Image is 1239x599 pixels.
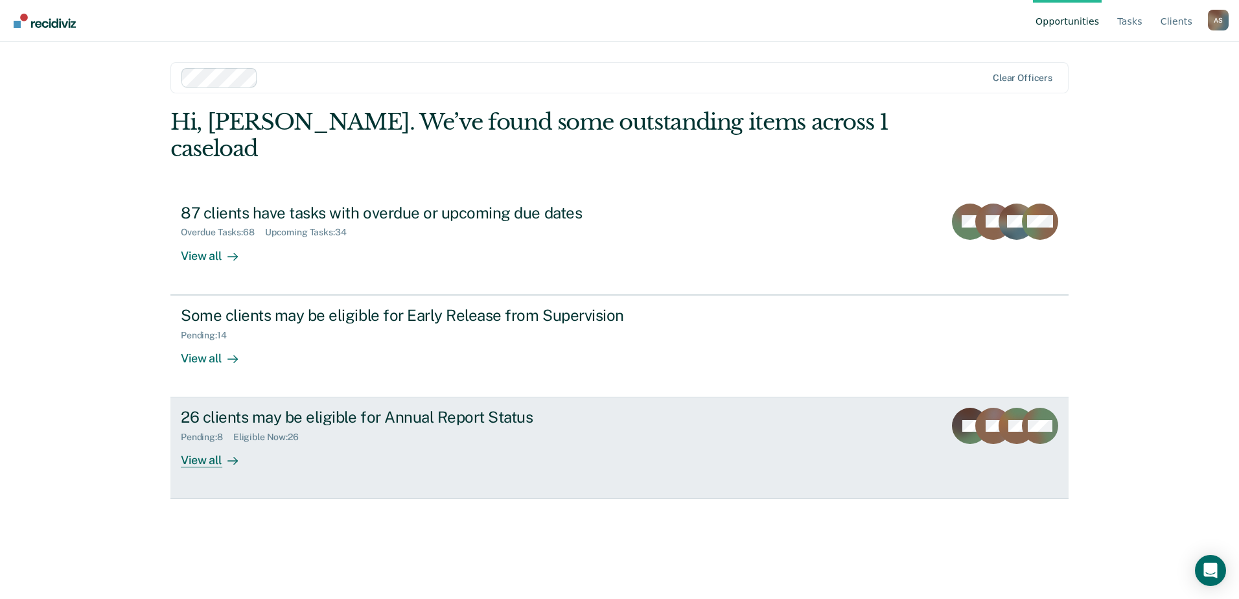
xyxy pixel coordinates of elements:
[170,193,1069,295] a: 87 clients have tasks with overdue or upcoming due datesOverdue Tasks:68Upcoming Tasks:34View all
[1208,10,1229,30] button: Profile dropdown button
[181,330,237,341] div: Pending : 14
[181,340,253,366] div: View all
[181,306,636,325] div: Some clients may be eligible for Early Release from Supervision
[181,443,253,468] div: View all
[181,204,636,222] div: 87 clients have tasks with overdue or upcoming due dates
[1195,555,1226,586] div: Open Intercom Messenger
[181,238,253,263] div: View all
[181,227,265,238] div: Overdue Tasks : 68
[265,227,357,238] div: Upcoming Tasks : 34
[993,73,1052,84] div: Clear officers
[14,14,76,28] img: Recidiviz
[233,432,309,443] div: Eligible Now : 26
[170,295,1069,397] a: Some clients may be eligible for Early Release from SupervisionPending:14View all
[181,408,636,427] div: 26 clients may be eligible for Annual Report Status
[170,397,1069,499] a: 26 clients may be eligible for Annual Report StatusPending:8Eligible Now:26View all
[170,109,889,162] div: Hi, [PERSON_NAME]. We’ve found some outstanding items across 1 caseload
[181,432,233,443] div: Pending : 8
[1208,10,1229,30] div: A S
